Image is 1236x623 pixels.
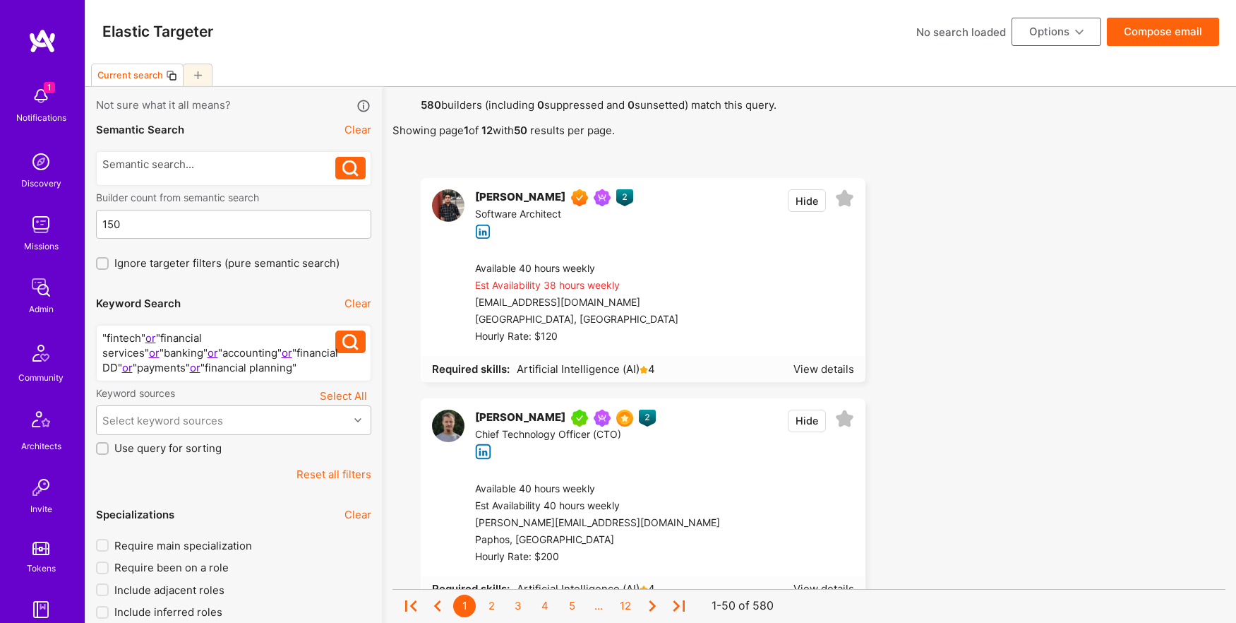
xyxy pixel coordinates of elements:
[464,124,469,137] strong: 1
[475,532,720,549] div: Paphos, [GEOGRAPHIC_DATA]
[1012,18,1101,46] button: Options
[594,410,611,427] img: Been on Mission
[432,189,464,222] img: User Avatar
[514,124,527,137] strong: 50
[96,296,181,311] div: Keyword Search
[480,595,503,617] div: 2
[594,189,611,206] img: Been on Mission
[616,410,633,427] img: SelectionTeam
[344,296,371,311] button: Clear
[587,595,610,617] div: ...
[475,311,678,328] div: [GEOGRAPHIC_DATA], [GEOGRAPHIC_DATA]
[475,206,633,223] div: Software Architect
[640,366,648,374] i: icon Star
[27,82,55,110] img: bell
[614,595,637,617] div: 12
[534,595,556,617] div: 4
[114,583,224,598] span: Include adjacent roles
[453,595,476,617] div: 1
[640,586,648,594] i: icon Star
[96,97,231,114] span: Not sure what it all means?
[27,561,56,576] div: Tokens
[114,538,252,553] span: Require main specialization
[316,386,371,405] button: Select All
[421,98,441,112] strong: 580
[475,295,678,311] div: [EMAIL_ADDRESS][DOMAIN_NAME]
[916,25,1006,40] div: No search loaded
[96,386,175,400] label: Keyword sources
[835,410,854,429] i: icon EmptyStar
[507,595,529,617] div: 3
[793,581,854,596] div: View details
[513,581,655,596] span: Artificial Intelligence (AI) 4
[354,417,361,424] i: icon Chevron
[712,599,774,614] div: 1-50 of 580
[537,98,544,112] strong: 0
[628,98,635,112] strong: 0
[571,189,588,206] img: Exceptional A.Teamer
[475,328,678,345] div: Hourly Rate: $120
[432,189,464,239] a: User Avatar
[788,410,826,432] button: Hide
[24,239,59,254] div: Missions
[102,413,223,428] div: Select keyword sources
[21,439,61,453] div: Architects
[114,256,340,271] span: Ignore targeter filters (pure semantic search)
[560,595,583,617] div: 5
[475,427,656,444] div: Chief Technology Officer (CTO)
[481,124,493,137] strong: 12
[24,405,58,439] img: Architects
[344,122,371,137] button: Clear
[44,82,55,93] span: 1
[475,498,720,515] div: Est Availability 40 hours weekly
[344,507,371,522] button: Clear
[114,441,222,456] span: Use query for sorting
[835,189,854,208] i: icon EmptyStar
[28,28,56,54] img: logo
[96,122,184,137] div: Semantic Search
[475,189,565,206] div: [PERSON_NAME]
[432,582,510,595] strong: Required skills:
[102,331,336,375] div: "fintech" "financial services" "banking" "accounting" "financial DD" "payments" "financial planning"
[21,176,61,191] div: Discovery
[29,302,54,316] div: Admin
[475,261,678,278] div: Available 40 hours weekly
[114,605,222,619] span: Include inferred roles
[432,410,464,460] a: User Avatar
[475,515,720,532] div: [PERSON_NAME][EMAIL_ADDRESS][DOMAIN_NAME]
[342,334,359,350] i: icon Search
[16,110,66,125] div: Notifications
[513,362,655,376] span: Artificial Intelligence (AI) 4
[102,331,336,375] div: "fintech" or "financial services" or "banking" or "accounting" or "financial DD" or "payments" or...
[296,467,371,482] button: Reset all filters
[27,148,55,176] img: discovery
[102,23,213,40] h3: Elastic Targeter
[166,70,177,81] i: icon Copy
[788,189,826,212] button: Hide
[114,560,229,575] span: Require been on a role
[27,210,55,239] img: teamwork
[1075,28,1084,37] i: icon ArrowDownBlack
[27,273,55,302] img: admin teamwork
[571,410,588,427] img: A.Teamer in Residence
[475,444,491,460] i: icon linkedIn
[475,549,720,566] div: Hourly Rate: $200
[1107,18,1219,46] button: Compose email
[432,410,464,442] img: User Avatar
[793,362,854,376] div: View details
[475,410,565,427] div: [PERSON_NAME]
[194,71,202,79] i: icon Plus
[27,473,55,502] img: Invite
[18,370,64,385] div: Community
[96,507,174,522] div: Specializations
[30,502,52,516] div: Invite
[392,123,1225,138] p: Showing page of with results per page.
[97,70,163,81] div: Current search
[475,481,720,498] div: Available 40 hours weekly
[475,224,491,240] i: icon linkedIn
[475,278,678,295] div: Est Availability 38 hours weekly
[432,362,510,376] strong: Required skills:
[356,98,372,114] i: icon Info
[32,542,49,555] img: tokens
[96,191,371,204] label: Builder count from semantic search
